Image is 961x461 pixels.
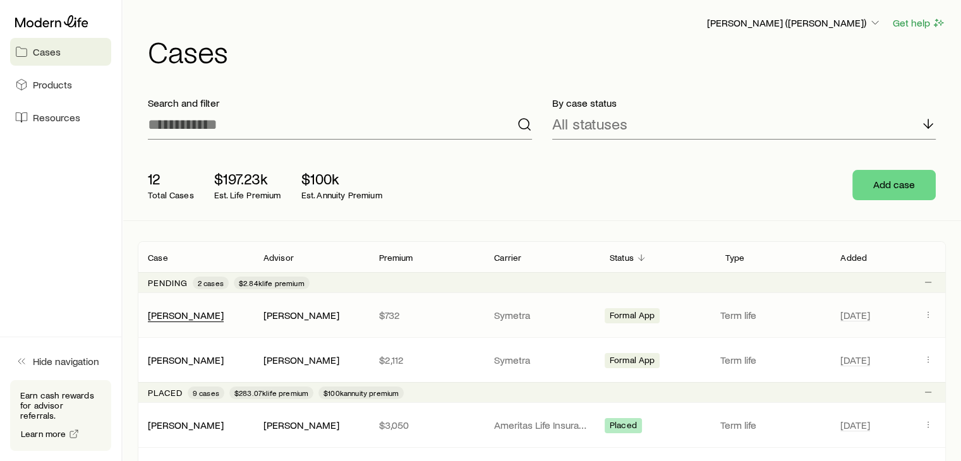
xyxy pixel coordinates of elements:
[301,190,382,200] p: Est. Annuity Premium
[840,253,867,263] p: Added
[494,253,521,263] p: Carrier
[552,115,627,133] p: All statuses
[892,16,946,30] button: Get help
[263,309,339,322] div: [PERSON_NAME]
[10,38,111,66] a: Cases
[378,419,474,431] p: $3,050
[148,97,532,109] p: Search and filter
[725,253,745,263] p: Type
[494,354,589,366] p: Symetra
[610,420,637,433] span: Placed
[323,388,399,398] span: $100k annuity premium
[378,309,474,321] p: $732
[33,45,61,58] span: Cases
[148,354,224,366] a: [PERSON_NAME]
[148,278,188,288] p: Pending
[263,354,339,367] div: [PERSON_NAME]
[610,253,634,263] p: Status
[10,104,111,131] a: Resources
[378,354,474,366] p: $2,112
[378,253,413,263] p: Premium
[720,419,826,431] p: Term life
[234,388,308,398] span: $283.07k life premium
[33,355,99,368] span: Hide navigation
[494,309,589,321] p: Symetra
[20,390,101,421] p: Earn cash rewards for advisor referrals.
[33,78,72,91] span: Products
[214,190,281,200] p: Est. Life Premium
[494,419,589,431] p: Ameritas Life Insurance Corp. (Ameritas)
[10,347,111,375] button: Hide navigation
[148,354,224,367] div: [PERSON_NAME]
[720,309,826,321] p: Term life
[552,97,936,109] p: By case status
[10,380,111,451] div: Earn cash rewards for advisor referrals.Learn more
[610,310,655,323] span: Formal App
[33,111,80,124] span: Resources
[148,309,224,322] div: [PERSON_NAME]
[148,419,224,431] a: [PERSON_NAME]
[10,71,111,99] a: Products
[852,170,936,200] button: Add case
[148,36,946,66] h1: Cases
[239,278,305,288] span: $2.84k life premium
[263,253,294,263] p: Advisor
[214,170,281,188] p: $197.23k
[610,355,655,368] span: Formal App
[840,309,870,321] span: [DATE]
[148,190,194,200] p: Total Cases
[720,354,826,366] p: Term life
[840,419,870,431] span: [DATE]
[707,16,881,29] p: [PERSON_NAME] ([PERSON_NAME])
[193,388,219,398] span: 9 cases
[148,309,224,321] a: [PERSON_NAME]
[148,388,183,398] p: Placed
[301,170,382,188] p: $100k
[148,419,224,432] div: [PERSON_NAME]
[840,354,870,366] span: [DATE]
[148,170,194,188] p: 12
[263,419,339,432] div: [PERSON_NAME]
[148,253,168,263] p: Case
[706,16,882,31] button: [PERSON_NAME] ([PERSON_NAME])
[198,278,224,288] span: 2 cases
[21,429,66,438] span: Learn more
